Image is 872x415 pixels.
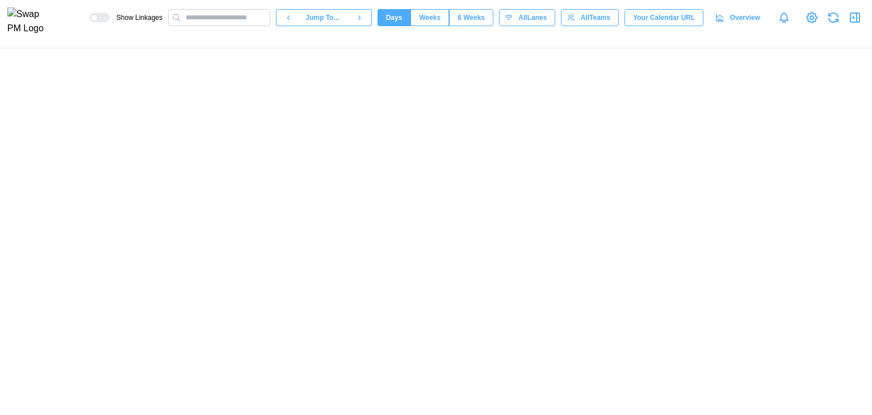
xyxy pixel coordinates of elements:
[449,9,493,26] button: 6 Weeks
[624,9,703,26] button: Your Calendar URL
[804,10,820,26] a: View Project
[499,9,555,26] button: AllLanes
[774,8,794,27] a: Notifications
[410,9,449,26] button: Weeks
[518,10,547,26] span: All Lanes
[7,7,53,36] img: Swap PM Logo
[709,9,769,26] a: Overview
[825,10,841,26] button: Refresh Grid
[419,10,441,26] span: Weeks
[847,10,863,26] button: Open Drawer
[110,13,162,22] span: Show Linkages
[458,10,485,26] span: 6 Weeks
[300,9,347,26] button: Jump To...
[633,10,695,26] span: Your Calendar URL
[386,10,403,26] span: Days
[378,9,411,26] button: Days
[581,10,610,26] span: All Teams
[561,9,619,26] button: AllTeams
[306,10,339,26] span: Jump To...
[730,10,760,26] span: Overview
